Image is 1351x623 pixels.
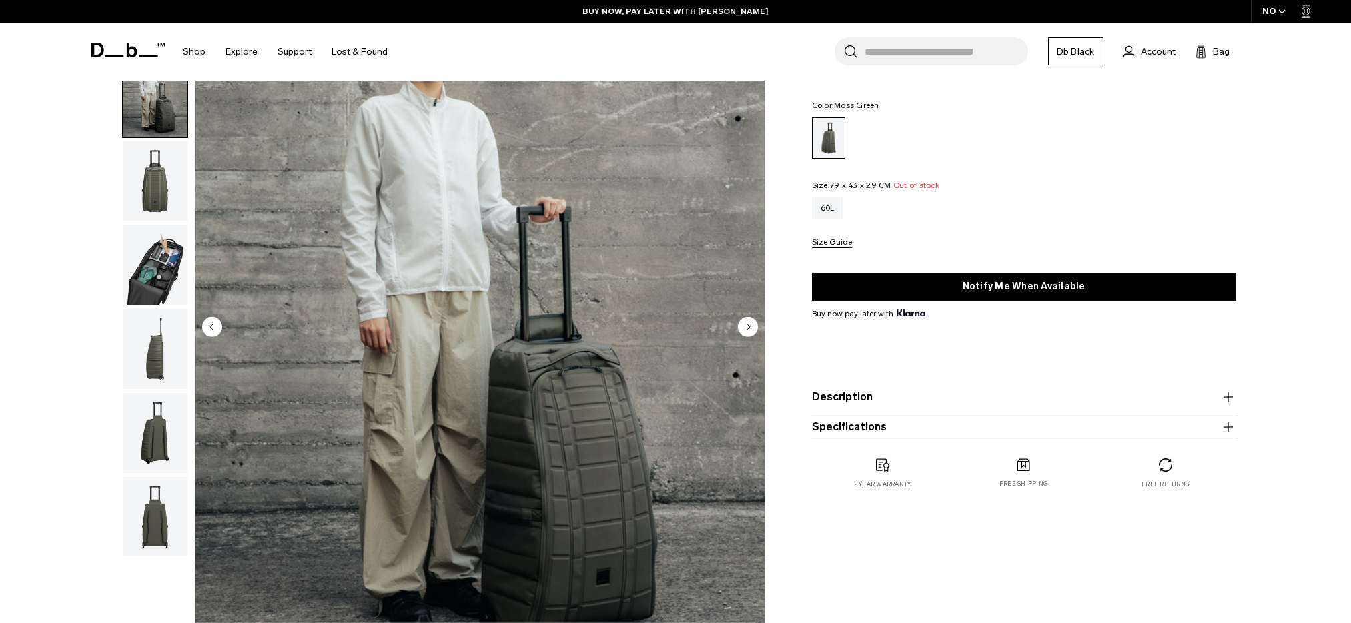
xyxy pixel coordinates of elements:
[812,117,845,159] a: Moss Green
[122,392,188,474] button: Hugger 1st Generation Roller Bag Check-in 60L Moss Green
[122,308,188,390] button: Hugger 1st Generation Roller Bag Check-in 60L Moss Green
[123,393,187,473] img: Hugger 1st Generation Roller Bag Check-in 60L Moss Green
[202,316,222,339] button: Previous slide
[812,273,1236,301] button: Notify Me When Available
[123,141,187,221] img: Hugger 1st Generation Roller Bag Check-in 60L Moss Green
[123,309,187,389] img: Hugger 1st Generation Roller Bag Check-in 60L Moss Green
[122,224,188,305] button: Hugger 1st Generation Roller Bag Check-in 60L Moss Green
[1048,37,1103,65] a: Db Black
[812,419,1236,435] button: Specifications
[1142,480,1189,489] p: Free returns
[999,479,1048,488] p: Free shipping
[834,101,879,110] span: Moss Green
[812,197,843,219] a: 60L
[893,181,939,190] span: Out of stock
[1141,45,1176,59] span: Account
[1196,43,1230,59] button: Bag
[812,307,925,320] span: Buy now pay later with
[1213,45,1230,59] span: Bag
[812,389,1236,405] button: Description
[122,476,188,558] button: Hugger 1st Generation Roller Bag Check-in 60L Moss Green
[582,5,769,17] a: BUY NOW, PAY LATER WITH [PERSON_NAME]
[123,57,187,137] img: Hugger 1st Generation Roller Bag Check-in 60L Moss Green
[854,480,911,489] p: 2 year warranty
[812,101,879,109] legend: Color:
[123,477,187,557] img: Hugger 1st Generation Roller Bag Check-in 60L Moss Green
[738,316,758,339] button: Next slide
[1123,43,1176,59] a: Account
[332,28,388,75] a: Lost & Found
[897,309,925,316] img: {"height" => 20, "alt" => "Klarna"}
[830,181,891,190] span: 79 x 43 x 29 CM
[812,181,939,189] legend: Size:
[123,225,187,305] img: Hugger 1st Generation Roller Bag Check-in 60L Moss Green
[183,28,205,75] a: Shop
[122,57,188,138] button: Hugger 1st Generation Roller Bag Check-in 60L Moss Green
[278,28,312,75] a: Support
[812,238,852,248] button: Size Guide
[122,141,188,222] button: Hugger 1st Generation Roller Bag Check-in 60L Moss Green
[226,28,258,75] a: Explore
[173,23,398,81] nav: Main Navigation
